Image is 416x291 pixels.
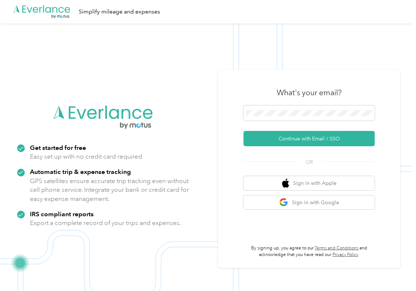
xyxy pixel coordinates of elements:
strong: Get started for free [30,144,86,151]
p: Export a complete record of your trips and expenses. [30,218,181,228]
strong: Automatic trip & expense tracking [30,168,131,175]
a: Terms and Conditions [315,245,359,251]
button: apple logoSign in with Apple [244,176,375,190]
img: apple logo [282,179,289,188]
button: google logoSign in with Google [244,195,375,210]
p: Easy set up with no credit card required [30,152,142,161]
p: GPS satellites ensure accurate trip tracking even without cell phone service. Integrate your bank... [30,176,189,203]
h3: What's your email? [277,88,342,98]
span: OR [296,158,322,166]
div: Simplify mileage and expenses [79,7,160,16]
img: google logo [279,198,288,207]
p: By signing up, you agree to our and acknowledge that you have read our . [244,245,375,258]
strong: IRS compliant reports [30,210,94,218]
a: Privacy Policy [333,252,358,257]
button: Continue with Email / SSO [244,131,375,146]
